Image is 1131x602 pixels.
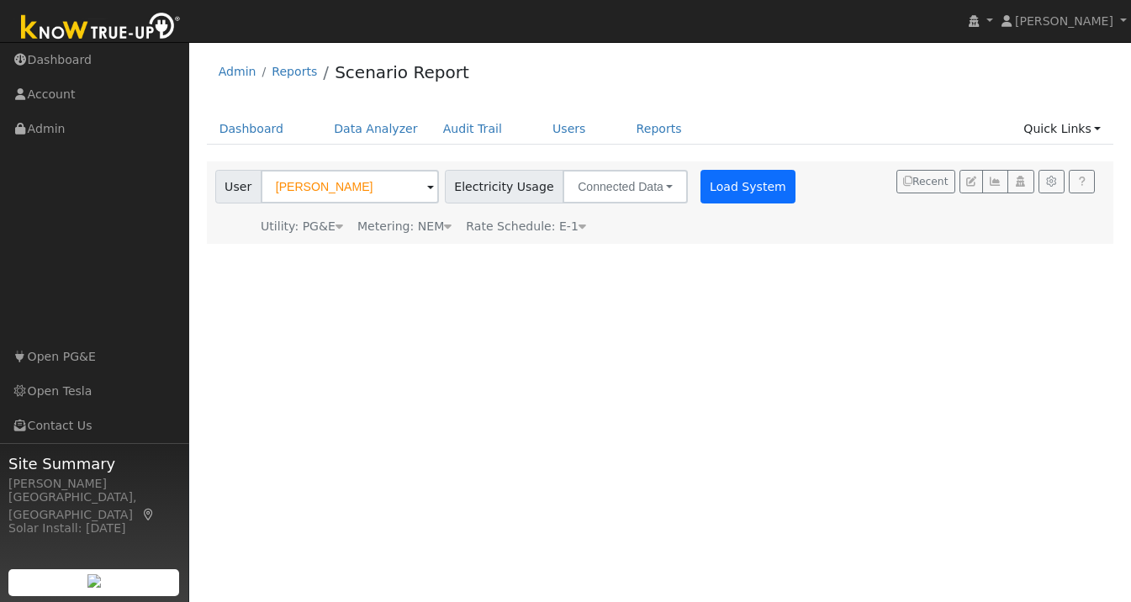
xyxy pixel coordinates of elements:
[87,574,101,588] img: retrieve
[563,170,688,203] button: Connected Data
[219,65,256,78] a: Admin
[357,218,452,235] div: Metering: NEM
[540,114,599,145] a: Users
[141,508,156,521] a: Map
[1015,14,1113,28] span: [PERSON_NAME]
[624,114,695,145] a: Reports
[272,65,317,78] a: Reports
[8,452,180,475] span: Site Summary
[1069,170,1095,193] a: Help Link
[896,170,955,193] button: Recent
[335,62,469,82] a: Scenario Report
[13,9,189,47] img: Know True-Up
[215,170,262,203] span: User
[261,170,439,203] input: Select a User
[8,475,180,493] div: [PERSON_NAME]
[982,170,1008,193] button: Multi-Series Graph
[321,114,431,145] a: Data Analyzer
[959,170,983,193] button: Edit User
[431,114,515,145] a: Audit Trail
[466,219,586,233] span: Alias: HE1
[445,170,563,203] span: Electricity Usage
[700,170,796,203] button: Load System
[8,520,180,537] div: Solar Install: [DATE]
[1039,170,1065,193] button: Settings
[1011,114,1113,145] a: Quick Links
[1007,170,1033,193] button: Login As
[8,488,180,524] div: [GEOGRAPHIC_DATA], [GEOGRAPHIC_DATA]
[261,218,343,235] div: Utility: PG&E
[207,114,297,145] a: Dashboard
